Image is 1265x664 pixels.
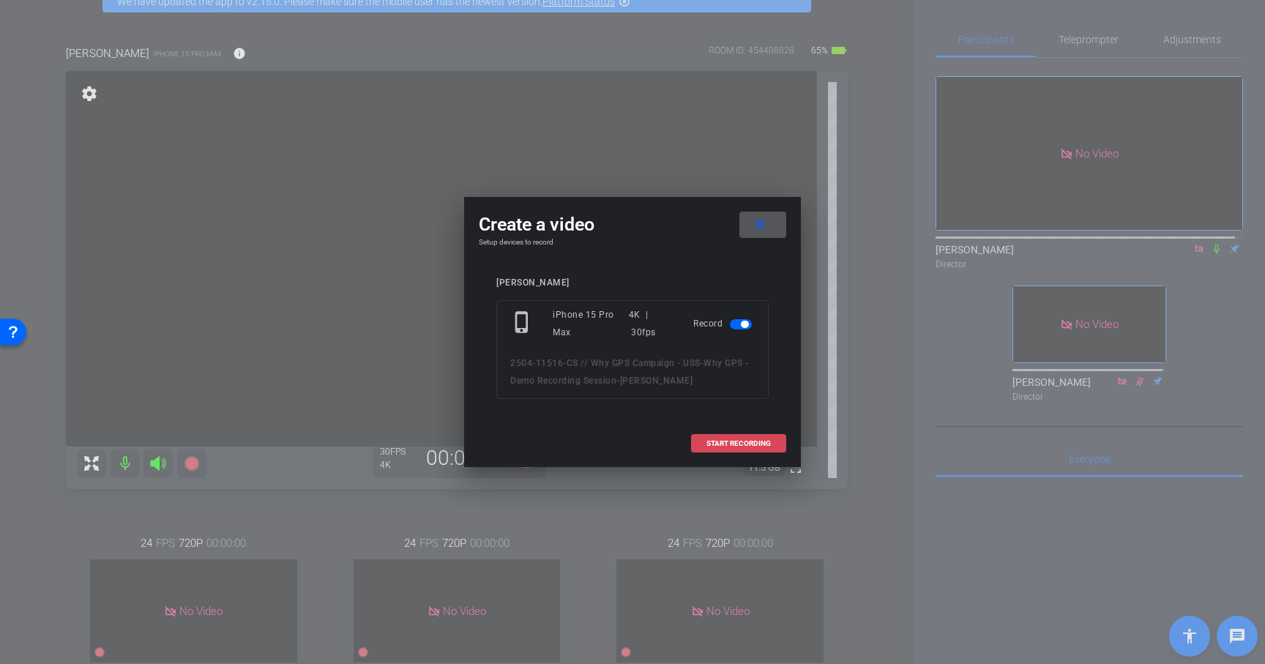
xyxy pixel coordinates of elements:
div: 4K | 30fps [629,306,672,341]
span: 2504-11516-CS // Why GPS Campaign - USS [510,358,701,368]
span: [PERSON_NAME] [620,376,693,386]
div: Record [693,306,755,341]
span: - [701,358,704,368]
span: START RECORDING [706,440,771,447]
button: START RECORDING [691,434,786,452]
div: [PERSON_NAME] [496,277,769,288]
div: iPhone 15 Pro Max [553,306,629,341]
mat-icon: phone_iphone [510,310,537,337]
span: - [616,376,620,386]
div: Create a video [479,212,786,238]
h4: Setup devices to record [479,238,786,247]
mat-icon: close [751,216,769,234]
